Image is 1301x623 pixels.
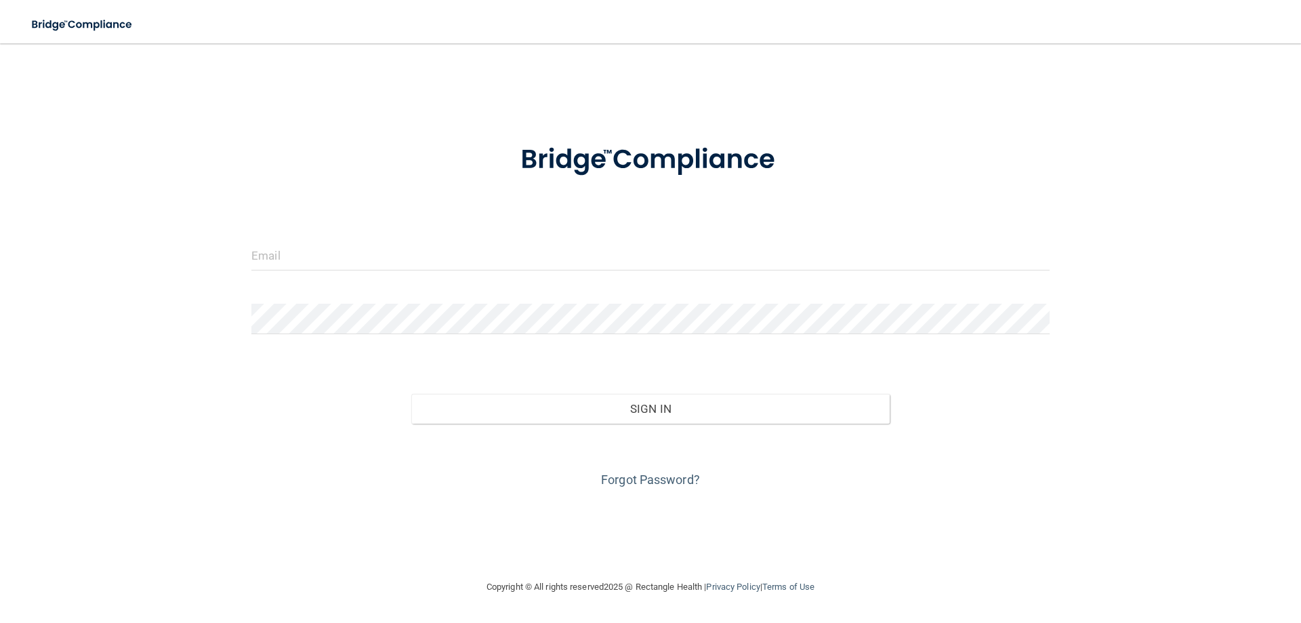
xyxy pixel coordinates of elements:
[411,394,890,424] button: Sign In
[493,125,808,195] img: bridge_compliance_login_screen.278c3ca4.svg
[601,473,700,487] a: Forgot Password?
[251,240,1050,270] input: Email
[762,582,814,592] a: Terms of Use
[706,582,760,592] a: Privacy Policy
[403,565,898,609] div: Copyright © All rights reserved 2025 @ Rectangle Health | |
[20,11,145,39] img: bridge_compliance_login_screen.278c3ca4.svg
